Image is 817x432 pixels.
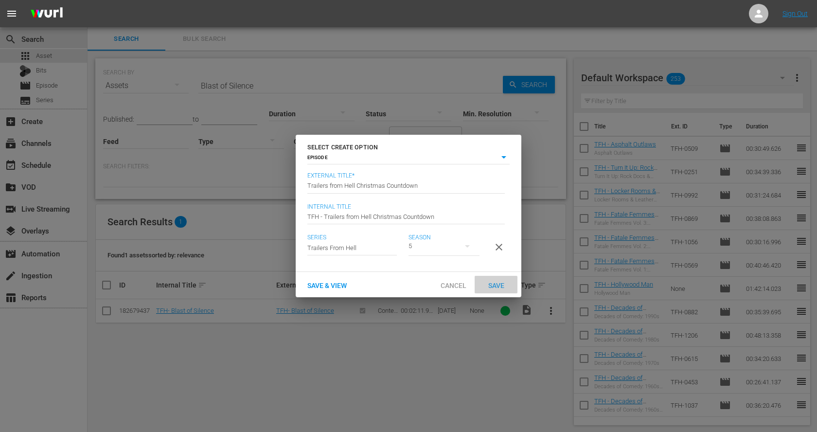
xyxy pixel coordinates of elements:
[487,235,511,259] button: clear
[307,152,510,164] div: EPISODE
[782,10,808,18] a: Sign Out
[23,2,70,25] img: ans4CAIJ8jUAAAAAAAAAAAAAAAAAAAAAAAAgQb4GAAAAAAAAAAAAAAAAAAAAAAAAJMjXAAAAAAAAAAAAAAAAAAAAAAAAgAT5G...
[307,143,510,152] h6: SELECT CREATE OPTION
[432,276,475,293] button: Cancel
[493,241,505,253] span: clear
[408,233,480,260] div: 5
[6,8,18,19] span: menu
[475,276,517,293] button: Save
[300,276,355,293] button: Save & View
[300,282,355,289] span: Save & View
[433,282,474,289] span: Cancel
[307,203,505,211] span: Internal Title
[307,234,397,242] span: Series
[307,172,505,180] span: External Title*
[480,282,512,289] span: Save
